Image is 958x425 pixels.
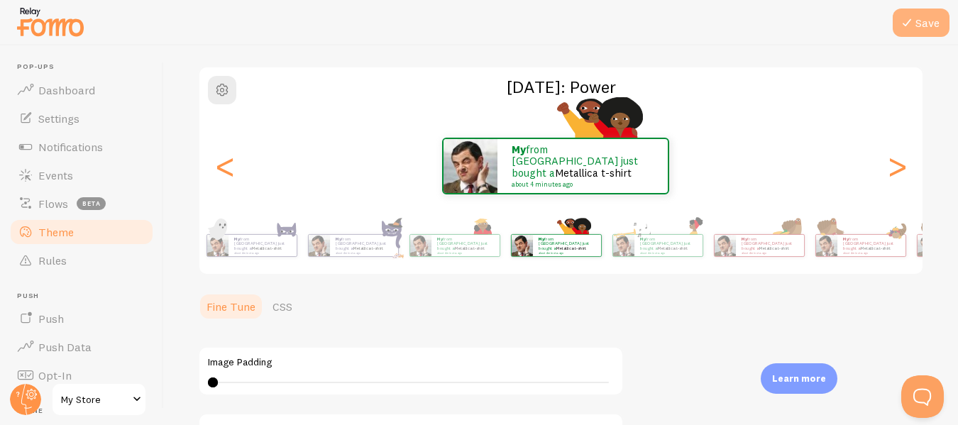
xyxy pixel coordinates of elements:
[772,372,826,385] p: Learn more
[657,245,688,251] a: Metallica t-shirt
[917,235,938,256] img: Fomo
[901,375,944,418] iframe: Help Scout Beacon - Open
[38,368,72,382] span: Opt-In
[17,292,155,301] span: Push
[198,292,264,321] a: Fine Tune
[9,304,155,333] a: Push
[208,356,614,369] label: Image Padding
[9,333,155,361] a: Push Data
[640,236,646,242] strong: My
[207,235,228,256] img: Fomo
[437,251,492,254] small: about 4 minutes ago
[15,4,86,40] img: fomo-relay-logo-orange.svg
[539,236,595,254] p: from [GEOGRAPHIC_DATA] just bought a
[38,253,67,267] span: Rules
[9,361,155,390] a: Opt-In
[51,382,147,416] a: My Store
[336,251,391,254] small: about 4 minutes ago
[437,236,494,254] p: from [GEOGRAPHIC_DATA] just bought a
[38,168,73,182] span: Events
[860,245,891,251] a: Metallica t-shirt
[38,225,74,239] span: Theme
[38,83,95,97] span: Dashboard
[444,139,497,193] img: Fomo
[539,236,544,242] strong: My
[555,166,632,180] a: Metallica t-shirt
[264,292,301,321] a: CSS
[199,76,923,98] h2: [DATE]: Power
[815,235,837,256] img: Fomo
[38,340,92,354] span: Push Data
[9,189,155,218] a: Flows beta
[234,236,291,254] p: from [GEOGRAPHIC_DATA] just bought a
[742,251,797,254] small: about 4 minutes ago
[336,236,341,242] strong: My
[714,235,735,256] img: Fomo
[234,251,290,254] small: about 4 minutes ago
[742,236,747,242] strong: My
[437,236,443,242] strong: My
[556,245,586,251] a: Metallica t-shirt
[77,197,106,210] span: beta
[9,246,155,275] a: Rules
[38,111,79,126] span: Settings
[539,251,594,254] small: about 4 minutes ago
[9,161,155,189] a: Events
[742,236,798,254] p: from [GEOGRAPHIC_DATA] just bought a
[843,236,849,242] strong: My
[9,218,155,246] a: Theme
[9,76,155,104] a: Dashboard
[409,235,431,256] img: Fomo
[353,245,383,251] a: Metallica t-shirt
[251,245,282,251] a: Metallica t-shirt
[512,143,526,156] strong: My
[512,144,654,188] p: from [GEOGRAPHIC_DATA] just bought a
[511,235,532,256] img: Fomo
[454,245,485,251] a: Metallica t-shirt
[38,140,103,154] span: Notifications
[640,236,697,254] p: from [GEOGRAPHIC_DATA] just bought a
[759,245,789,251] a: Metallica t-shirt
[843,251,898,254] small: about 4 minutes ago
[9,133,155,161] a: Notifications
[38,197,68,211] span: Flows
[308,235,329,256] img: Fomo
[512,181,649,188] small: about 4 minutes ago
[38,311,64,326] span: Push
[640,251,695,254] small: about 4 minutes ago
[761,363,837,394] div: Learn more
[17,62,155,72] span: Pop-ups
[61,391,128,408] span: My Store
[9,104,155,133] a: Settings
[888,115,905,217] div: Next slide
[843,236,900,254] p: from [GEOGRAPHIC_DATA] just bought a
[336,236,392,254] p: from [GEOGRAPHIC_DATA] just bought a
[234,236,240,242] strong: My
[612,235,634,256] img: Fomo
[216,115,233,217] div: Previous slide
